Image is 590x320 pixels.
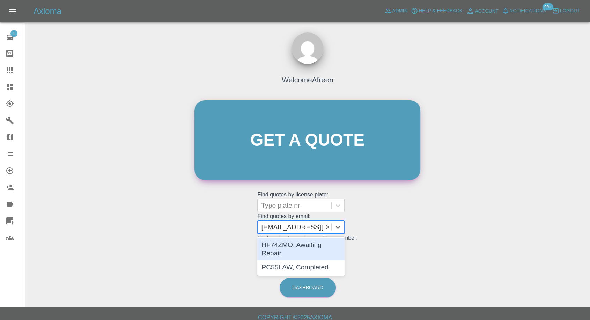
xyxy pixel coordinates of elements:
[10,30,17,37] span: 1
[510,7,546,15] span: Notifications
[292,32,323,64] img: ...
[257,260,345,274] div: PC55LAW, Completed
[475,7,499,15] span: Account
[409,6,464,16] button: Help & Feedback
[257,213,357,234] grid: Find quotes by email:
[257,235,357,255] grid: Find quotes by customer phone number:
[34,6,61,17] h5: Axioma
[194,100,420,180] a: Get a quote
[280,278,336,297] a: Dashboard
[282,74,333,85] h4: Welcome Afreen
[257,238,345,260] div: HF74ZMO, Awaiting Repair
[500,6,548,16] button: Notifications
[383,6,410,16] a: Admin
[257,192,357,212] grid: Find quotes by license plate:
[542,3,553,10] span: 99+
[560,7,580,15] span: Logout
[419,7,462,15] span: Help & Feedback
[392,7,408,15] span: Admin
[4,3,21,20] button: Open drawer
[551,6,582,16] button: Logout
[464,6,500,17] a: Account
